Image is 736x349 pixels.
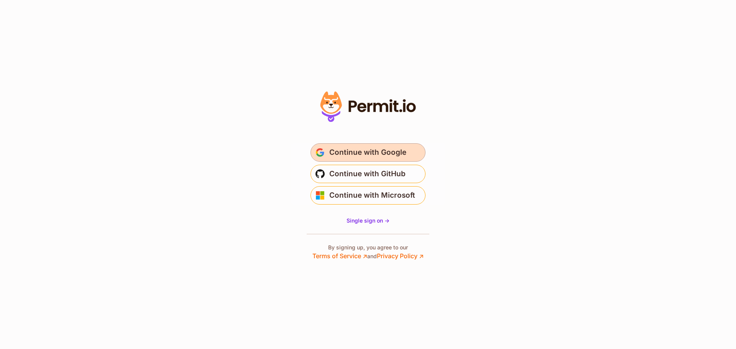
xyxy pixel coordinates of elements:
a: Privacy Policy ↗ [377,252,424,260]
button: Continue with Microsoft [310,186,426,205]
span: Continue with Microsoft [329,189,415,202]
span: Continue with GitHub [329,168,406,180]
p: By signing up, you agree to our and [312,244,424,261]
a: Terms of Service ↗ [312,252,367,260]
span: Continue with Google [329,146,406,159]
button: Continue with GitHub [310,165,426,183]
span: Single sign on -> [347,217,389,224]
button: Continue with Google [310,143,426,162]
a: Single sign on -> [347,217,389,224]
